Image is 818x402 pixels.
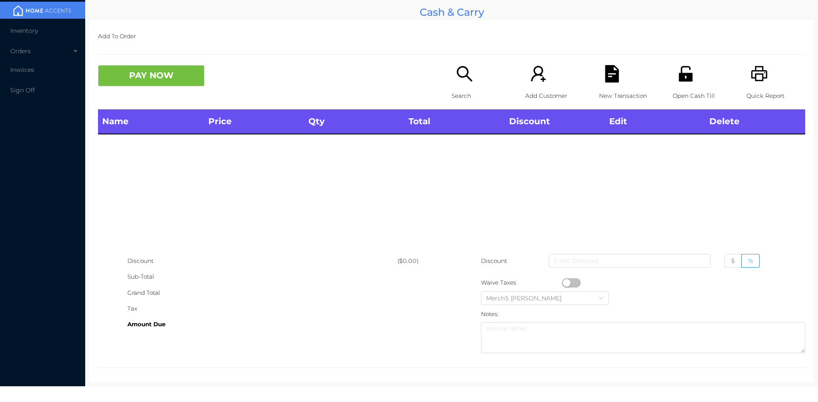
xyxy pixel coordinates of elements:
[746,88,805,104] p: Quick Report
[549,254,711,268] input: Enter Discount
[127,316,397,332] div: Amount Due
[452,88,510,104] p: Search
[10,4,74,17] img: mainBanner
[127,285,397,301] div: Grand Total
[404,109,504,134] th: Total
[530,65,547,83] i: icon: user-add
[751,65,768,83] i: icon: printer
[481,275,562,291] div: Waive Taxes
[127,301,397,316] div: Tax
[505,109,605,134] th: Discount
[98,29,805,44] p: Add To Order
[304,109,404,134] th: Qty
[10,86,35,94] span: Sign Off
[127,253,397,269] div: Discount
[89,4,814,20] div: Cash & Carry
[127,269,397,285] div: Sub-Total
[605,109,705,134] th: Edit
[603,65,621,83] i: icon: file-text
[98,65,204,86] button: PAY NOW
[10,66,34,74] span: Invoices
[481,253,508,269] p: Discount
[481,311,499,317] label: Notes:
[525,88,584,104] p: Add Customer
[599,88,658,104] p: New Transaction
[748,257,753,265] span: %
[486,292,570,305] div: Merch5 Lawrence
[677,65,694,83] i: icon: unlock
[397,253,452,269] div: ($0.00)
[673,88,732,104] p: Open Cash Till
[10,27,38,34] span: Inventory
[705,109,805,134] th: Delete
[98,109,204,134] th: Name
[599,296,604,302] i: icon: down
[456,65,473,83] i: icon: search
[204,109,304,134] th: Price
[731,257,735,265] span: $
